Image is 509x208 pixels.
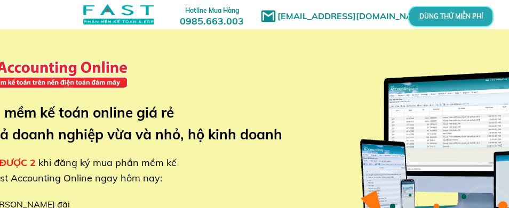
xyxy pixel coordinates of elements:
[185,6,239,14] span: Hotline Mua Hàng
[277,10,435,23] h1: [EMAIL_ADDRESS][DOMAIN_NAME]
[168,4,256,27] h3: 0985.663.003
[438,13,464,19] p: DÙNG THỬ MIỄN PHÍ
